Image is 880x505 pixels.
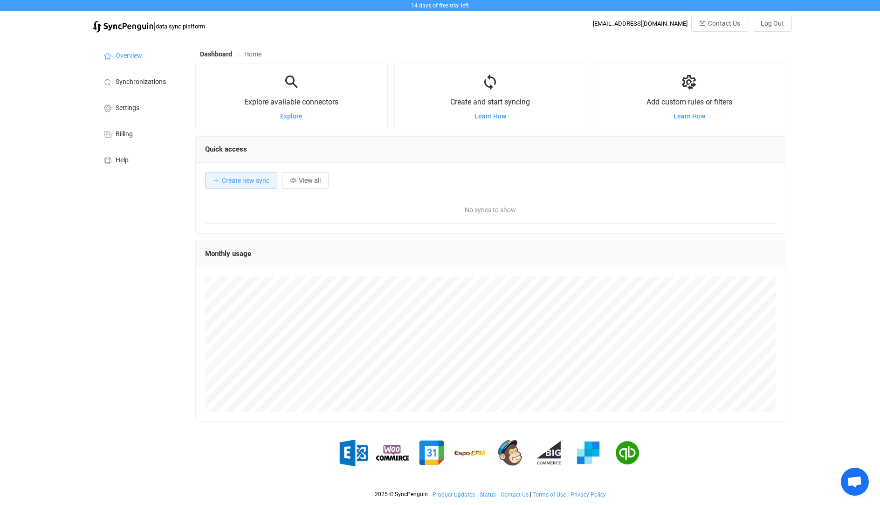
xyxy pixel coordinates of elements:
[375,491,428,498] span: 2025 © SyncPenguin
[93,20,205,33] a: |data sync platform
[282,172,329,189] button: View all
[501,491,529,498] span: Contact Us
[93,21,153,33] img: syncpenguin.svg
[533,436,565,469] img: big-commerce.png
[611,436,644,469] img: quickbooks.png
[299,177,321,184] span: View all
[116,157,129,164] span: Help
[205,249,251,258] span: Monthly usage
[429,491,431,498] span: |
[376,436,409,469] img: woo-commerce.png
[93,42,186,68] a: Overview
[280,112,302,120] a: Explore
[432,491,475,498] a: Product Updates
[337,436,370,469] img: exchange.png
[200,51,261,57] div: Breadcrumb
[156,23,205,30] span: data sync platform
[567,491,569,498] span: |
[116,52,142,60] span: Overview
[476,491,478,498] span: |
[841,468,869,496] a: Open chat
[474,112,506,120] a: Learn How
[500,491,529,498] a: Contact Us
[497,491,499,498] span: |
[593,20,687,27] div: [EMAIL_ADDRESS][DOMAIN_NAME]
[415,436,448,469] img: google.png
[244,50,261,58] span: Home
[674,112,705,120] a: Learn How
[348,196,633,224] span: No syncs to show
[93,68,186,94] a: Synchronizations
[93,120,186,146] a: Billing
[205,145,247,153] span: Quick access
[753,15,792,32] button: Log Out
[530,491,531,498] span: |
[205,172,277,189] button: Create new sync
[222,177,269,184] span: Create new sync
[411,2,469,9] span: 14 days of free trial left
[450,97,530,106] span: Create and start syncing
[533,491,566,498] a: Terms of Use
[116,78,166,86] span: Synchronizations
[479,491,496,498] a: Status
[708,20,740,27] span: Contact Us
[93,146,186,173] a: Help
[116,131,133,138] span: Billing
[761,20,784,27] span: Log Out
[454,436,487,469] img: espo-crm.png
[116,104,139,112] span: Settings
[494,436,526,469] img: mailchimp.png
[691,15,748,32] button: Contact Us
[244,97,338,106] span: Explore available connectors
[646,97,732,106] span: Add custom rules or filters
[572,436,605,469] img: sendgrid.png
[570,491,606,498] a: Privacy Policy
[200,50,232,58] span: Dashboard
[153,20,156,33] span: |
[93,94,186,120] a: Settings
